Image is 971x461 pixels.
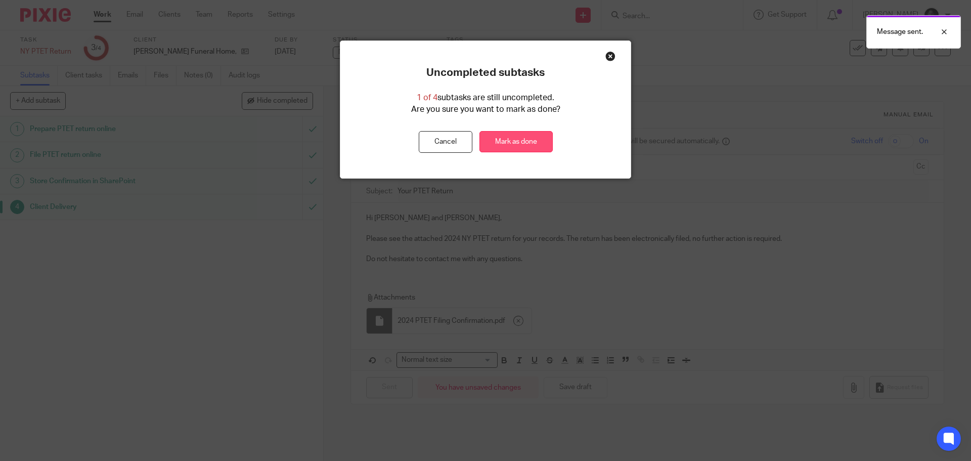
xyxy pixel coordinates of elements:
[426,66,545,79] p: Uncompleted subtasks
[419,131,472,153] button: Cancel
[877,27,923,37] p: Message sent.
[417,94,437,102] span: 1 of 4
[417,92,554,104] p: subtasks are still uncompleted.
[411,104,560,115] p: Are you sure you want to mark as done?
[479,131,553,153] a: Mark as done
[605,51,615,61] div: Close this dialog window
